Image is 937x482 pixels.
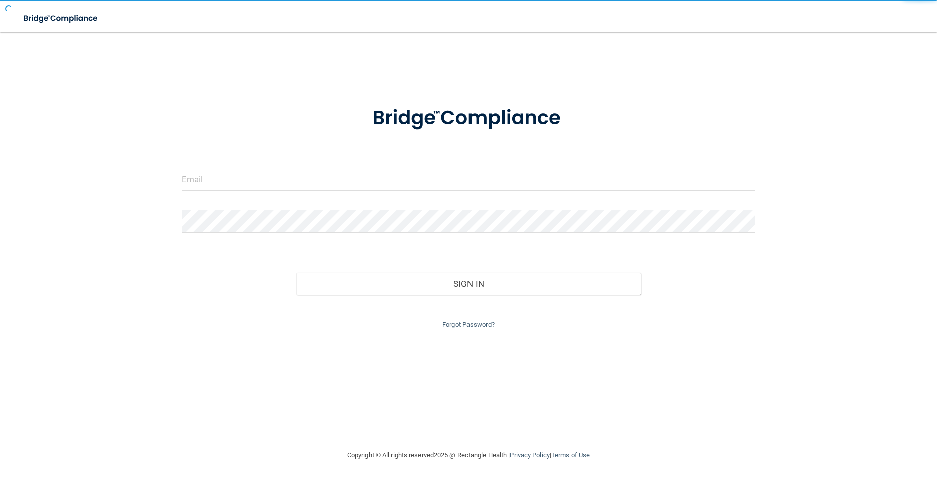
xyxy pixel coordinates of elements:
div: Copyright © All rights reserved 2025 @ Rectangle Health | | [286,439,651,471]
a: Terms of Use [551,451,590,459]
a: Forgot Password? [442,321,495,328]
button: Sign In [296,273,641,295]
a: Privacy Policy [510,451,549,459]
img: bridge_compliance_login_screen.278c3ca4.svg [15,8,107,29]
img: bridge_compliance_login_screen.278c3ca4.svg [352,92,585,144]
input: Email [182,168,756,191]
